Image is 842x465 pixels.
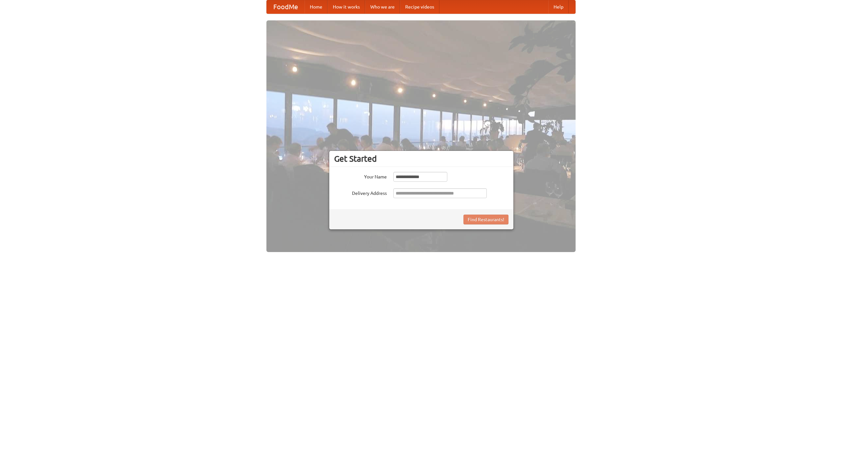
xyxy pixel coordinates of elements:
button: Find Restaurants! [463,215,508,224]
a: Help [548,0,569,13]
label: Your Name [334,172,387,180]
a: Home [305,0,328,13]
a: How it works [328,0,365,13]
h3: Get Started [334,154,508,164]
a: Recipe videos [400,0,439,13]
a: Who we are [365,0,400,13]
a: FoodMe [267,0,305,13]
label: Delivery Address [334,188,387,197]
